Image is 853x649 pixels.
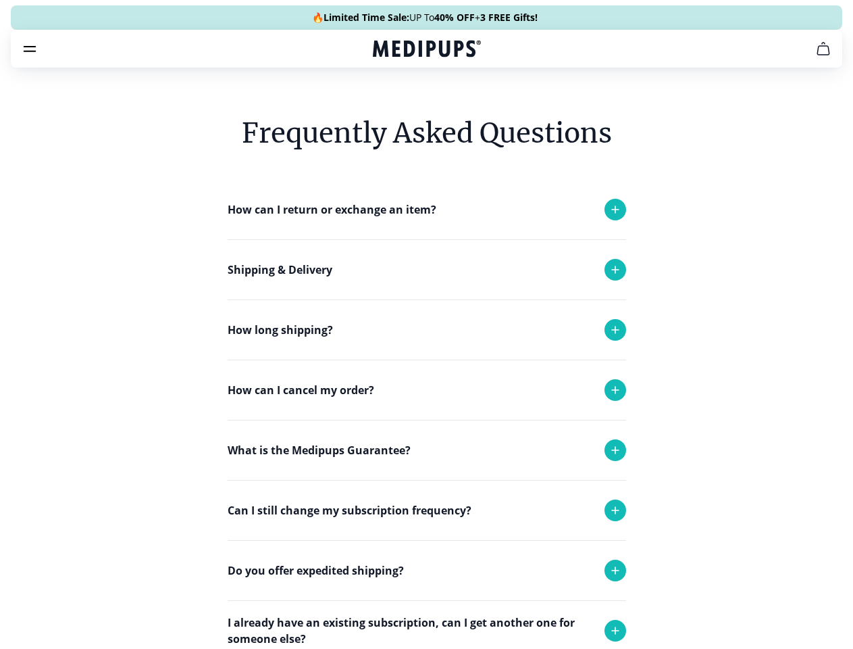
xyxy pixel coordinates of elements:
div: Each order takes 1-2 business days to be delivered. [228,360,626,414]
p: How can I return or exchange an item? [228,201,436,218]
button: burger-menu [22,41,38,57]
p: How can I cancel my order? [228,382,374,398]
h6: Frequently Asked Questions [228,114,626,153]
p: Do you offer expedited shipping? [228,562,404,579]
p: What is the Medipups Guarantee? [228,442,411,458]
p: Can I still change my subscription frequency? [228,502,471,519]
span: 🔥 UP To + [312,11,538,24]
p: I already have an existing subscription, can I get another one for someone else? [228,615,591,647]
p: How long shipping? [228,322,333,338]
div: Yes you can. Simply reach out to support and we will adjust your monthly deliveries! [228,540,626,610]
button: cart [807,32,839,65]
p: Shipping & Delivery [228,262,332,278]
div: Any refund request and cancellation are subject to approval and turn around time is 24-48 hours. ... [228,420,626,539]
a: Medipups [373,39,481,62]
div: If you received the wrong product or your product was damaged in transit, we will replace it with... [228,480,626,567]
